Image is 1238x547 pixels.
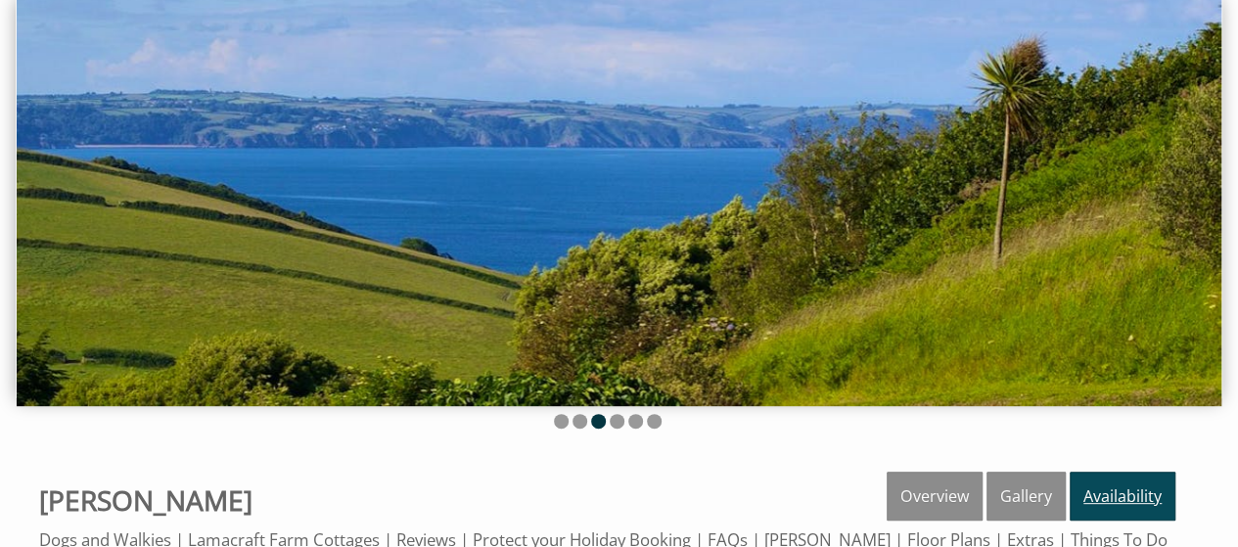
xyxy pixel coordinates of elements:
[1070,472,1175,521] a: Availability
[39,481,252,519] a: [PERSON_NAME]
[986,472,1066,521] a: Gallery
[887,472,983,521] a: Overview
